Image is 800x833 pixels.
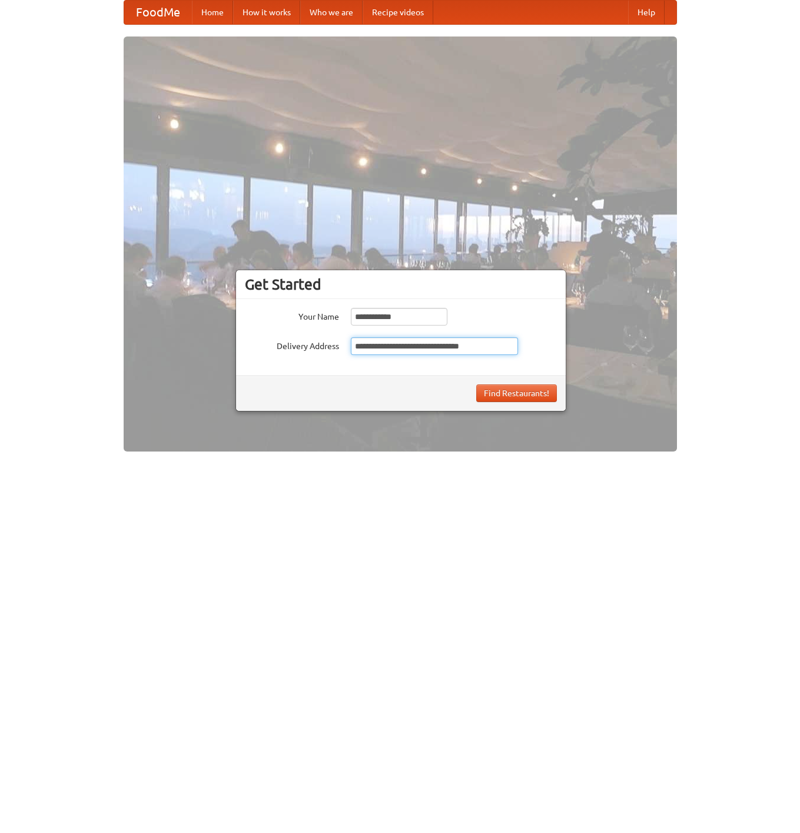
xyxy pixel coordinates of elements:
a: Who we are [300,1,363,24]
label: Delivery Address [245,337,339,352]
a: Help [628,1,665,24]
a: FoodMe [124,1,192,24]
label: Your Name [245,308,339,323]
button: Find Restaurants! [476,384,557,402]
a: Home [192,1,233,24]
h3: Get Started [245,276,557,293]
a: Recipe videos [363,1,433,24]
a: How it works [233,1,300,24]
